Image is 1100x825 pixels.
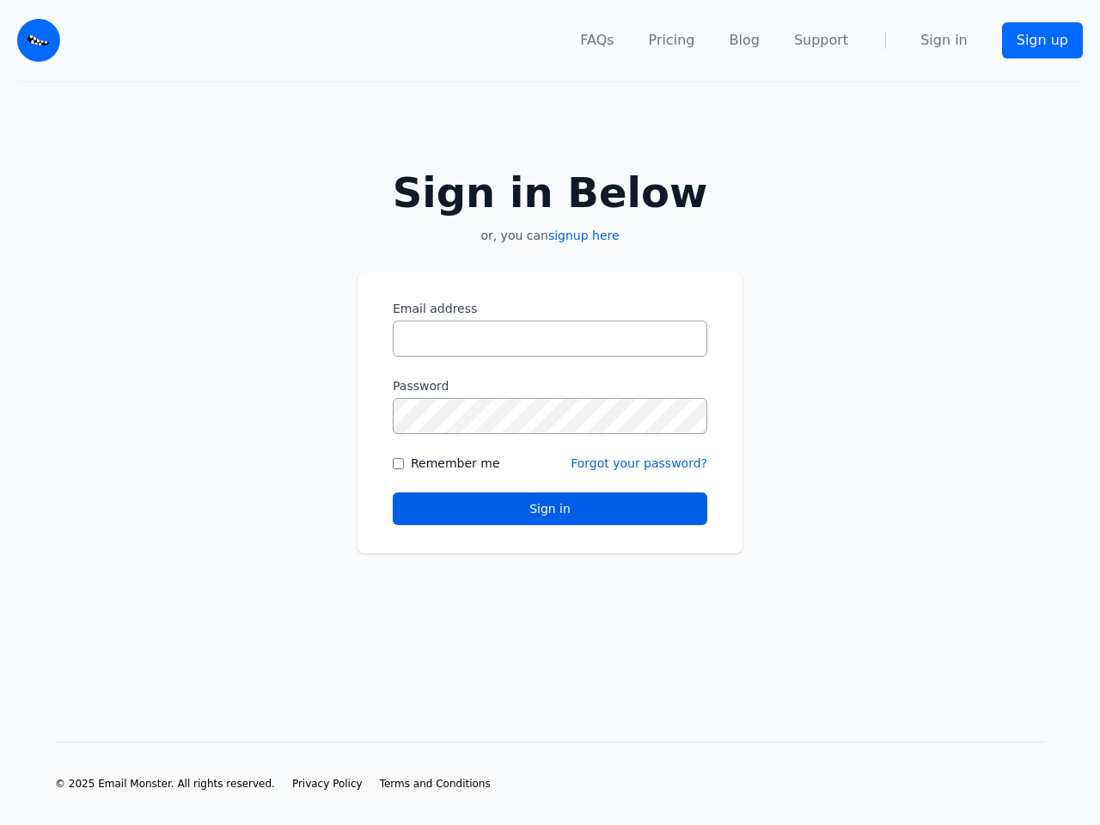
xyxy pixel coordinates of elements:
[649,30,695,51] a: Pricing
[1002,22,1083,58] a: Sign up
[380,777,491,791] a: Terms and Conditions
[411,455,500,472] label: Remember me
[580,30,614,51] a: FAQs
[357,172,742,213] h2: Sign in Below
[393,300,707,317] label: Email address
[17,19,60,62] img: Email Monster
[920,30,968,51] a: Sign in
[393,492,707,525] button: Sign in
[548,229,620,242] a: signup here
[55,777,275,791] li: © 2025 Email Monster. All rights reserved.
[357,227,742,244] p: or, you can
[292,778,363,790] span: Privacy Policy
[393,377,707,394] label: Password
[794,30,848,51] a: Support
[292,777,363,791] a: Privacy Policy
[730,30,760,51] a: Blog
[380,778,491,790] span: Terms and Conditions
[571,456,707,470] a: Forgot your password?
